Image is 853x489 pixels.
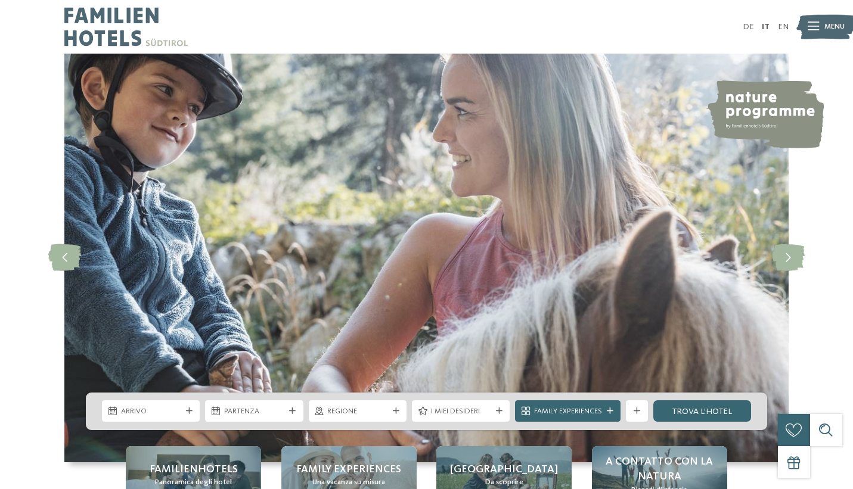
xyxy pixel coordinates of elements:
[534,406,602,417] span: Family Experiences
[327,406,387,417] span: Regione
[603,454,716,484] span: A contatto con la natura
[155,477,232,488] span: Panoramica degli hotel
[653,400,751,422] a: trova l’hotel
[706,80,824,148] img: nature programme by Familienhotels Südtirol
[312,477,385,488] span: Una vacanza su misura
[121,406,181,417] span: Arrivo
[778,23,789,31] a: EN
[450,462,558,477] span: [GEOGRAPHIC_DATA]
[762,23,770,31] a: IT
[743,23,754,31] a: DE
[296,462,401,477] span: Family experiences
[485,477,523,488] span: Da scoprire
[431,406,491,417] span: I miei desideri
[150,462,238,477] span: Familienhotels
[224,406,284,417] span: Partenza
[64,54,789,462] img: Family hotel Alto Adige: the happy family places!
[824,21,845,32] span: Menu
